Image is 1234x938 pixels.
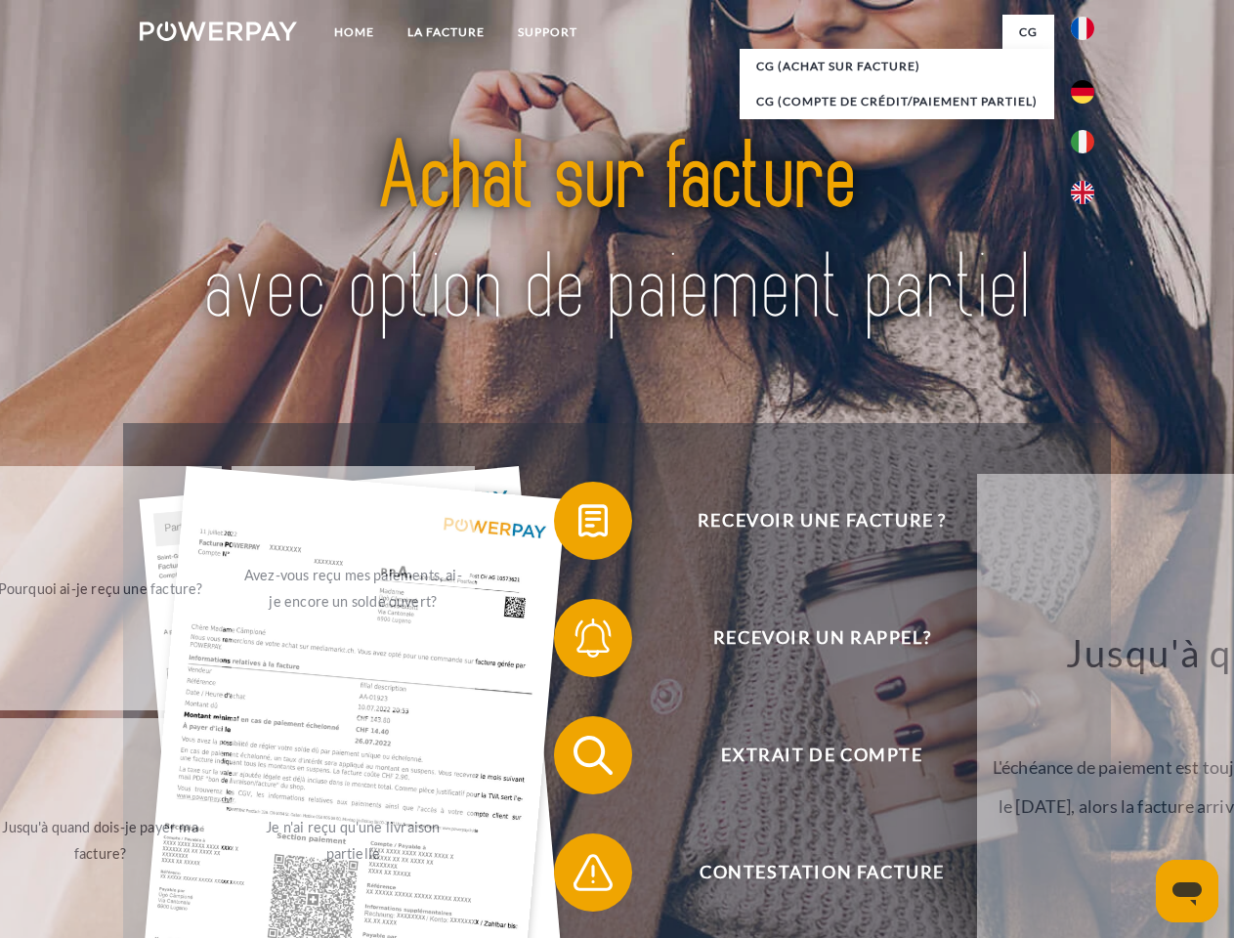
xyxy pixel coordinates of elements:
a: CG [1002,15,1054,50]
img: it [1071,130,1094,153]
a: Home [318,15,391,50]
span: Extrait de compte [582,716,1061,794]
img: title-powerpay_fr.svg [187,94,1047,374]
a: Support [501,15,594,50]
div: Avez-vous reçu mes paiements, ai-je encore un solde ouvert? [243,562,463,615]
img: en [1071,181,1094,204]
span: Contestation Facture [582,833,1061,912]
button: Contestation Facture [554,833,1062,912]
button: Extrait de compte [554,716,1062,794]
a: LA FACTURE [391,15,501,50]
a: Avez-vous reçu mes paiements, ai-je encore un solde ouvert? [232,466,475,710]
img: de [1071,80,1094,104]
a: CG (Compte de crédit/paiement partiel) [740,84,1054,119]
img: qb_search.svg [569,731,617,780]
iframe: Bouton de lancement de la fenêtre de messagerie [1156,860,1218,922]
div: Je n'ai reçu qu'une livraison partielle [243,814,463,867]
a: CG (achat sur facture) [740,49,1054,84]
img: fr [1071,17,1094,40]
img: qb_warning.svg [569,848,617,897]
img: logo-powerpay-white.svg [140,21,297,41]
